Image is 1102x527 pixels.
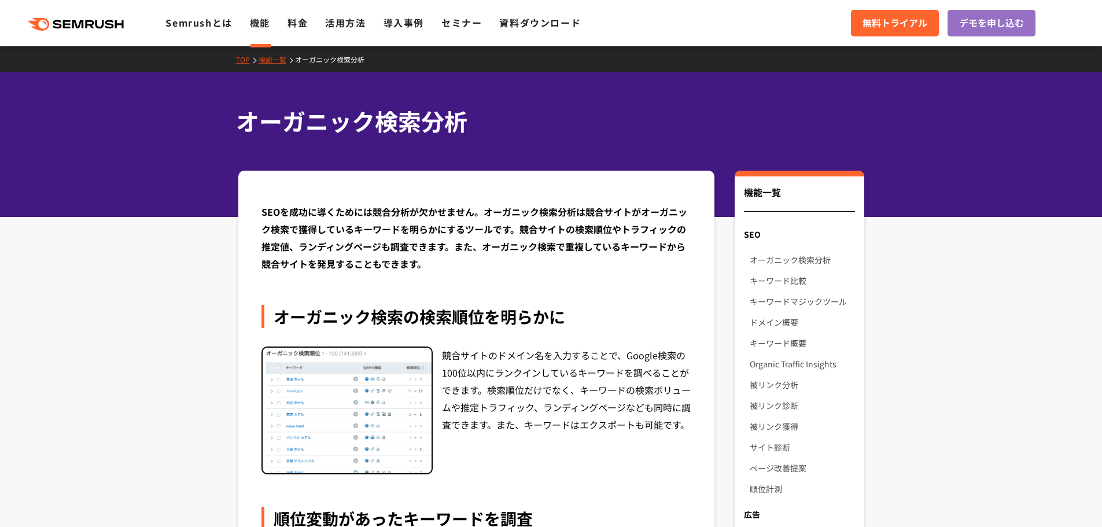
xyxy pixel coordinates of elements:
div: 機能一覧 [744,185,854,212]
a: サイト診断 [750,437,854,458]
div: SEOを成功に導くためには競合分析が欠かせません。オーガニック検索分析は競合サイトがオーガニック検索で獲得しているキーワードを明らかにするツールです。競合サイトの検索順位やトラフィックの推定値、... [261,203,692,272]
a: 導入事例 [384,16,424,30]
div: 広告 [735,504,864,525]
a: キーワード概要 [750,333,854,353]
div: SEO [735,224,864,245]
a: Organic Traffic Insights [750,353,854,374]
span: 無料トライアル [863,16,927,31]
a: オーガニック検索分析 [295,54,373,64]
a: 資料ダウンロード [499,16,581,30]
a: Semrushとは [165,16,232,30]
a: デモを申し込む [948,10,1035,36]
a: 機能一覧 [259,54,295,64]
span: デモを申し込む [959,16,1024,31]
h1: オーガニック検索分析 [236,104,855,138]
a: 機能 [250,16,270,30]
a: 料金 [288,16,308,30]
a: オーガニック検索分析 [750,249,854,270]
a: ドメイン概要 [750,312,854,333]
a: 無料トライアル [851,10,939,36]
a: 被リンク獲得 [750,416,854,437]
a: 活用方法 [325,16,366,30]
img: オーガニック検索分析 検索順位 [263,348,432,474]
a: 被リンク診断 [750,395,854,416]
a: 順位計測 [750,478,854,499]
a: キーワードマジックツール [750,291,854,312]
div: オーガニック検索の検索順位を明らかに [261,305,692,328]
a: ページ改善提案 [750,458,854,478]
a: キーワード比較 [750,270,854,291]
a: セミナー [441,16,482,30]
div: 競合サイトのドメイン名を入力することで、Google検索の100位以内にランクインしているキーワードを調べることができます。検索順位だけでなく、キーワードの検索ボリュームや推定トラフィック、ラン... [442,347,692,475]
a: 被リンク分析 [750,374,854,395]
a: TOP [236,54,259,64]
